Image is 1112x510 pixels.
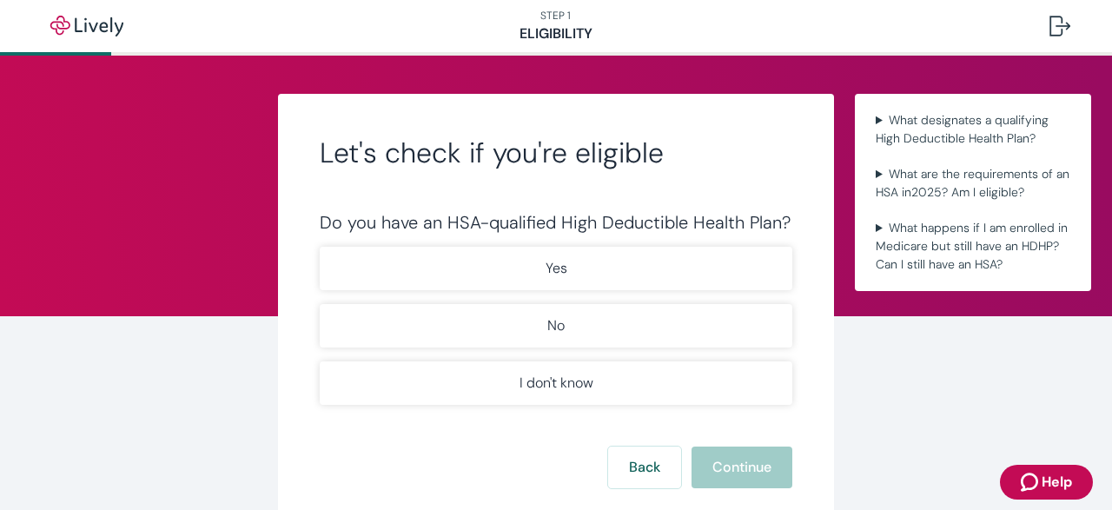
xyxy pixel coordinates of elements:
[320,247,792,290] button: Yes
[320,212,792,233] div: Do you have an HSA-qualified High Deductible Health Plan?
[320,136,792,170] h2: Let's check if you're eligible
[320,304,792,348] button: No
[869,108,1077,151] summary: What designates a qualifying High Deductible Health Plan?
[608,447,681,488] button: Back
[869,162,1077,205] summary: What are the requirements of an HSA in2025? Am I eligible?
[320,361,792,405] button: I don't know
[1042,472,1072,493] span: Help
[1021,472,1042,493] svg: Zendesk support icon
[547,315,565,336] p: No
[546,258,567,279] p: Yes
[1036,5,1084,47] button: Log out
[38,16,136,36] img: Lively
[520,373,593,394] p: I don't know
[1000,465,1093,500] button: Zendesk support iconHelp
[869,215,1077,277] summary: What happens if I am enrolled in Medicare but still have an HDHP? Can I still have an HSA?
